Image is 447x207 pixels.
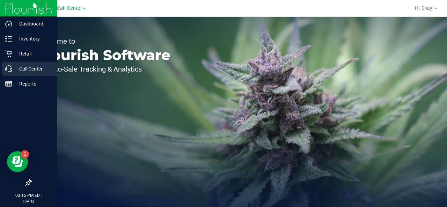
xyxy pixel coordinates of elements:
[12,50,54,58] p: Retail
[12,80,54,88] p: Reports
[12,20,54,28] p: Dashboard
[7,151,28,172] iframe: Resource center
[12,35,54,43] p: Inventory
[415,5,434,11] span: Hi, Shay!
[38,38,170,45] p: Welcome to
[5,50,12,57] inline-svg: Retail
[38,66,170,73] p: Seed-to-Sale Tracking & Analytics
[5,20,12,27] inline-svg: Dashboard
[12,65,54,73] p: Call Center
[3,192,54,199] p: 03:15 PM EDT
[57,5,82,11] span: Call Center
[5,35,12,42] inline-svg: Inventory
[3,199,54,204] p: [DATE]
[21,150,29,158] iframe: Resource center unread badge
[38,48,170,62] p: Flourish Software
[5,80,12,87] inline-svg: Reports
[5,65,12,72] inline-svg: Call Center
